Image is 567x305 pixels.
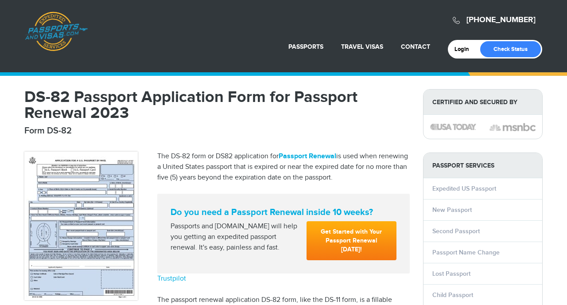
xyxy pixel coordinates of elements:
[171,207,396,218] strong: Do you need a Passport Renewal inside 10 weeks?
[167,221,303,253] div: Passports and [DOMAIN_NAME] will help you getting an expedited passport renewal. It's easy, painl...
[288,43,323,51] a: Passports
[423,90,542,115] strong: Certified and Secured by
[489,122,536,133] img: image description
[432,185,496,192] a: Expedited US Passport
[423,153,542,178] strong: PASSPORT SERVICES
[430,124,476,130] img: image description
[157,151,410,183] p: The DS-82 form or DS82 application for is used when renewing a United States passport that is exp...
[466,15,536,25] a: [PHONE_NUMBER]
[432,249,500,256] a: Passport Name Change
[454,46,475,53] a: Login
[24,89,410,121] h1: DS-82 Passport Application Form for Passport Renewal 2023
[24,152,138,300] img: DS-82
[401,43,430,51] a: Contact
[432,206,472,214] a: New Passport
[432,270,470,278] a: Lost Passport
[341,43,383,51] a: Travel Visas
[157,274,186,283] a: Trustpilot
[279,152,336,160] a: Passport Renewal
[24,125,410,136] h2: Form DS-82
[307,221,396,260] a: Get Started with Your Passport Renewal [DATE]!
[432,291,473,299] a: Child Passport
[25,12,88,51] a: Passports & [DOMAIN_NAME]
[432,227,480,235] a: Second Passport
[480,41,541,57] a: Check Status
